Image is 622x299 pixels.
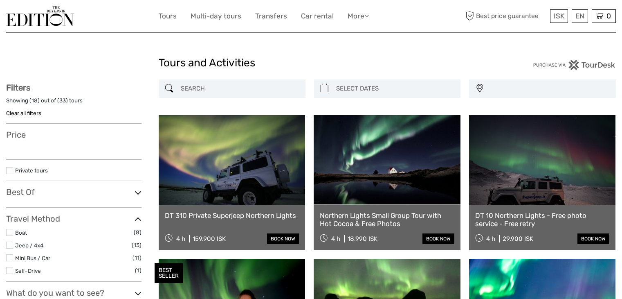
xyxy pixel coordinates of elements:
a: Car rental [301,10,334,22]
span: Best price guarantee [463,9,548,23]
a: Jeep / 4x4 [15,242,43,249]
div: BEST SELLER [155,263,183,283]
a: book now [422,233,454,244]
img: The Reykjavík Edition [6,6,74,26]
a: Boat [15,229,27,236]
a: Transfers [255,10,287,22]
span: 4 h [176,235,185,242]
div: Showing ( ) out of ( ) tours [6,97,141,109]
a: More [348,10,369,22]
a: Clear all filters [6,110,41,116]
span: (8) [134,228,141,237]
span: (11) [132,253,141,263]
h3: Best Of [6,187,141,197]
a: Private tours [15,167,48,174]
div: 159.900 ISK [193,235,226,242]
span: 4 h [331,235,340,242]
a: book now [577,233,609,244]
img: PurchaseViaTourDesk.png [533,60,616,70]
label: 18 [31,97,38,104]
span: 4 h [486,235,495,242]
span: (13) [132,240,141,250]
div: 18.990 ISK [348,235,377,242]
label: 33 [59,97,66,104]
span: ISK [554,12,564,20]
h3: Price [6,130,141,140]
div: EN [572,9,588,23]
strong: Filters [6,83,30,93]
input: SELECT DATES [333,82,457,96]
a: DT 10 Northern Lights - Free photo service - Free retry [475,211,609,228]
h3: Travel Method [6,214,141,224]
h1: Tours and Activities [159,57,464,70]
span: (1) [135,266,141,275]
a: Northern Lights Small Group Tour with Hot Cocoa & Free Photos [320,211,454,228]
span: 0 [605,12,612,20]
a: Self-Drive [15,267,41,274]
a: Mini Bus / Car [15,255,50,261]
a: DT 310 Private Superjeep Northern Lights [165,211,299,220]
h3: What do you want to see? [6,288,141,298]
a: Tours [159,10,177,22]
a: book now [267,233,299,244]
a: Multi-day tours [191,10,241,22]
div: 29.900 ISK [503,235,533,242]
input: SEARCH [177,82,301,96]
